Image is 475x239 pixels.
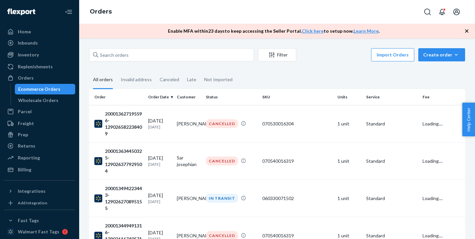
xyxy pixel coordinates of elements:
td: 1 unit [335,180,364,217]
a: Parcel [4,106,75,117]
p: Standard [366,158,417,164]
div: 070530016304 [262,120,332,127]
div: 200013634450325-129026377929504 [94,148,143,174]
div: 070540016319 [262,158,332,164]
div: 070540016319 [262,232,332,239]
a: Click here [302,28,324,34]
td: [PERSON_NAME] [174,180,203,217]
div: Integrations [18,188,46,194]
td: Loading.... [420,180,465,217]
button: Help Center [462,103,475,136]
div: 060330071502 [262,195,332,202]
p: Enable MFA within 23 days to keep accessing the Seller Portal. to setup now. . [168,28,380,34]
a: Learn More [354,28,379,34]
div: Orders [18,75,34,81]
div: [DATE] [148,155,172,167]
a: Orders [4,73,75,83]
div: Returns [18,143,35,149]
a: Orders [90,8,112,15]
a: Replenishments [4,61,75,72]
th: SKU [260,89,335,105]
div: [DATE] [148,192,172,204]
div: [DATE] [148,118,172,130]
div: Add Integration [18,200,47,206]
div: Not Imported [204,71,233,88]
div: 200013627195596-129026582238409 [94,111,143,137]
td: 1 unit [335,142,364,180]
th: Status [203,89,260,105]
div: Reporting [18,154,40,161]
td: Sar josephian [174,142,203,180]
td: Loading.... [420,105,465,142]
a: Wholesale Orders [15,95,76,106]
a: Reporting [4,153,75,163]
div: Inventory [18,51,39,58]
div: Canceled [160,71,179,88]
button: Open Search Box [421,5,434,18]
input: Search orders [89,48,254,61]
button: Filter [258,48,296,61]
div: Replenishments [18,63,53,70]
a: Add Integration [4,199,75,207]
a: Home [4,26,75,37]
div: CANCELLED [206,119,238,128]
button: Fast Tags [4,215,75,226]
div: Wholesale Orders [18,97,58,104]
div: Create order [423,51,460,58]
button: Integrations [4,186,75,196]
p: [DATE] [148,199,172,204]
div: Billing [18,166,31,173]
p: [DATE] [148,161,172,167]
div: Walmart Fast Tags [18,228,59,235]
div: Inbounds [18,40,38,46]
th: Service [364,89,420,105]
td: Loading.... [420,142,465,180]
a: Billing [4,164,75,175]
a: Prep [4,129,75,140]
button: Close Navigation [62,5,75,18]
div: Freight [18,120,34,127]
p: Standard [366,195,417,202]
div: Customer [177,94,200,100]
th: Units [335,89,364,105]
p: Standard [366,120,417,127]
button: Create order [418,48,465,61]
div: CANCELLED [206,156,238,165]
div: Filter [258,51,296,58]
th: Order Date [145,89,174,105]
img: Flexport logo [7,9,35,15]
th: Order [89,89,145,105]
ol: breadcrumbs [84,2,117,21]
button: Open notifications [435,5,449,18]
th: Fee [420,89,465,105]
a: Inventory [4,50,75,60]
div: Parcel [18,108,32,115]
p: Standard [366,232,417,239]
a: Returns [4,141,75,151]
td: 1 unit [335,105,364,142]
div: Invalid address [121,71,152,88]
div: Late [187,71,196,88]
td: [PERSON_NAME] [174,105,203,142]
div: Ecommerce Orders [18,86,60,92]
div: Prep [18,131,28,138]
div: Home [18,28,31,35]
a: Walmart Fast Tags [4,226,75,237]
div: 200013494223443-129026270895155 [94,185,143,212]
div: All orders [93,71,113,89]
a: Freight [4,118,75,129]
a: Ecommerce Orders [15,84,76,94]
a: Inbounds [4,38,75,48]
button: Import Orders [371,48,414,61]
p: [DATE] [148,124,172,130]
div: IN TRANSIT [206,194,238,203]
div: Fast Tags [18,217,39,224]
button: Open account menu [450,5,463,18]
